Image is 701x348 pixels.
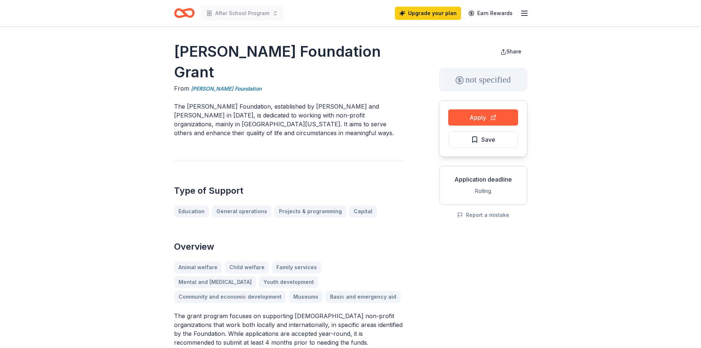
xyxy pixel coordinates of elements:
[174,185,404,197] h2: Type of Support
[275,205,346,217] a: Projects & programming
[215,9,269,18] span: After School Program
[174,241,404,253] h2: Overview
[448,109,518,126] button: Apply
[212,205,272,217] a: General operations
[439,68,527,91] div: not specified
[174,41,404,82] h1: [PERSON_NAME] Foundation Grant
[349,205,377,217] a: Capital
[481,135,495,144] span: Save
[174,205,209,217] a: Education
[506,48,521,55] span: Share
[495,44,527,59] button: Share
[174,4,195,22] a: Home
[174,84,404,93] div: From
[191,84,262,93] a: [PERSON_NAME] Foundation
[445,175,521,184] div: Application deadline
[395,7,461,20] a: Upgrade your plan
[445,187,521,196] div: Rolling
[174,102,404,137] p: The [PERSON_NAME] Foundation, established by [PERSON_NAME] and [PERSON_NAME] in [DATE], is dedica...
[457,211,509,219] button: Report a mistake
[448,131,518,148] button: Save
[464,7,517,20] a: Earn Rewards
[201,6,284,21] button: After School Program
